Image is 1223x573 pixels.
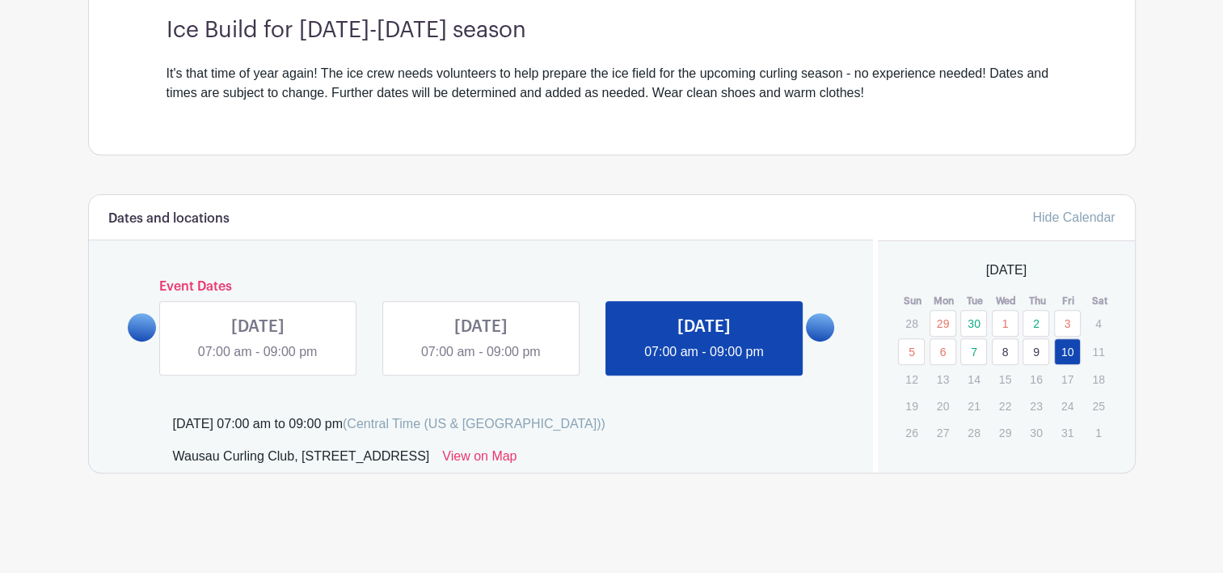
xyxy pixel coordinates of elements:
th: Mon [929,293,960,309]
p: 27 [930,420,956,445]
p: 19 [898,393,925,418]
a: 10 [1054,338,1081,365]
th: Sun [897,293,929,309]
p: 29 [992,420,1018,445]
a: 30 [960,310,987,337]
p: 22 [992,393,1018,418]
p: 18 [1085,367,1111,392]
th: Thu [1022,293,1053,309]
div: Wausau Curling Club, [STREET_ADDRESS] [173,447,430,473]
a: 8 [992,338,1018,365]
p: 17 [1054,367,1081,392]
a: 3 [1054,310,1081,337]
a: 9 [1023,338,1049,365]
h6: Event Dates [156,279,807,295]
a: View on Map [442,447,517,473]
th: Fri [1053,293,1085,309]
h3: Ice Build for [DATE]-[DATE] season [167,17,1057,45]
p: 12 [898,367,925,392]
p: 14 [960,367,987,392]
p: 21 [960,393,987,418]
p: 23 [1023,393,1049,418]
h6: Dates and locations [108,211,230,227]
p: 30 [1023,420,1049,445]
th: Sat [1084,293,1115,309]
p: 20 [930,393,956,418]
p: 11 [1085,339,1111,364]
p: 25 [1085,393,1111,418]
a: 29 [930,310,956,337]
span: (Central Time (US & [GEOGRAPHIC_DATA])) [343,417,605,431]
a: 1 [992,310,1018,337]
p: 1 [1085,420,1111,445]
p: 13 [930,367,956,392]
p: 31 [1054,420,1081,445]
div: [DATE] 07:00 am to 09:00 pm [173,414,605,434]
a: 2 [1023,310,1049,337]
a: Hide Calendar [1032,210,1115,224]
p: 16 [1023,367,1049,392]
a: 6 [930,338,956,365]
p: 28 [960,420,987,445]
p: 4 [1085,311,1111,336]
span: [DATE] [986,261,1027,280]
p: 28 [898,311,925,336]
p: 15 [992,367,1018,392]
p: 24 [1054,393,1081,418]
th: Tue [959,293,991,309]
th: Wed [991,293,1023,309]
a: 5 [898,338,925,365]
p: 26 [898,420,925,445]
div: It's that time of year again! The ice crew needs volunteers to help prepare the ice field for the... [167,64,1057,103]
a: 7 [960,338,987,365]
